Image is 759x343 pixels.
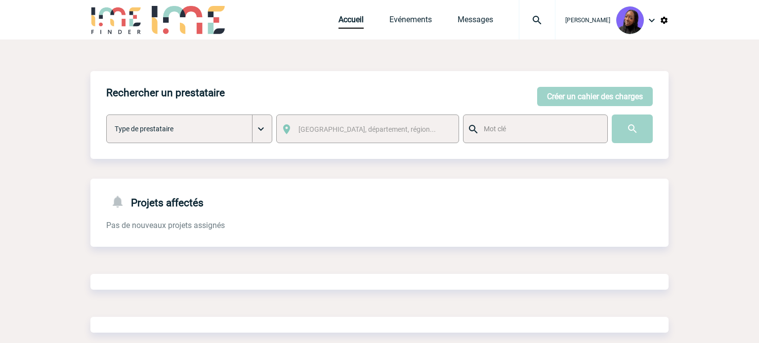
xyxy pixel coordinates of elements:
span: [PERSON_NAME] [565,17,610,24]
h4: Projets affectés [106,194,204,209]
img: 131349-0.png [616,6,644,34]
img: notifications-24-px-g.png [110,194,131,209]
img: IME-Finder [90,6,142,34]
input: Submit [612,114,653,143]
a: Accueil [338,15,364,29]
span: Pas de nouveaux projets assignés [106,221,225,230]
a: Messages [458,15,493,29]
input: Mot clé [481,122,598,135]
span: [GEOGRAPHIC_DATA], département, région... [298,125,436,133]
h4: Rechercher un prestataire [106,87,225,99]
a: Evénements [389,15,432,29]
